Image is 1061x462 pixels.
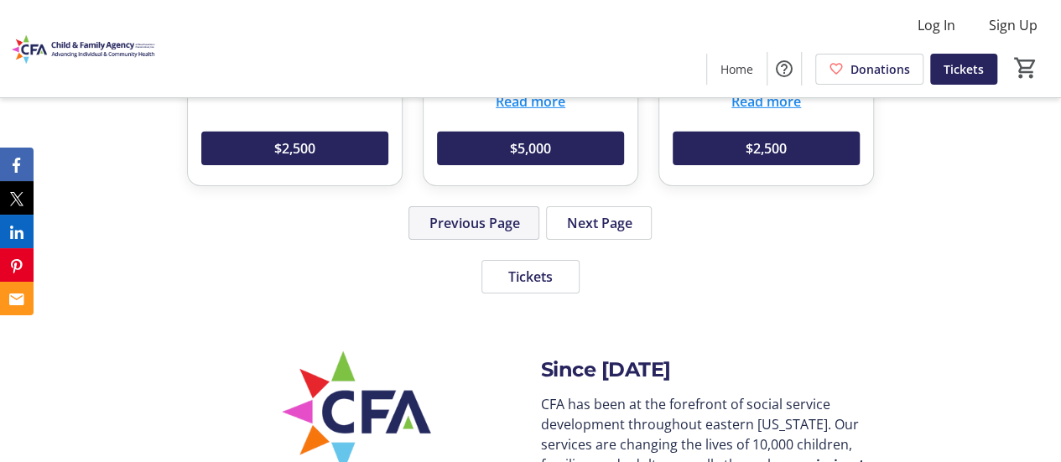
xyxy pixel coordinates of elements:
button: Cart [1011,53,1041,83]
span: Donations [850,60,910,78]
span: $5,000 [510,138,551,158]
span: Tickets [508,267,553,287]
img: Child and Family Agency (CFA)'s Logo [10,7,159,91]
button: Next Page [546,206,652,240]
span: Sign Up [989,15,1038,35]
a: Home [707,54,767,85]
button: Log In [904,12,969,39]
span: Previous Page [429,213,519,233]
span: Tickets [944,60,984,78]
button: $2,500 [673,132,860,165]
span: Log In [918,15,955,35]
button: Sign Up [975,12,1051,39]
button: $2,500 [201,132,388,165]
span: Since [DATE] [541,357,671,382]
button: Tickets [481,260,580,293]
a: Donations [815,54,923,85]
button: $5,000 [437,132,624,165]
button: Help [767,52,801,86]
span: Next Page [566,213,632,233]
a: Tickets [930,54,997,85]
span: $2,500 [746,138,787,158]
span: $2,500 [274,138,315,158]
span: Home [720,60,753,78]
button: Previous Page [408,206,539,240]
button: Read more [496,91,565,112]
button: Read more [731,91,801,112]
